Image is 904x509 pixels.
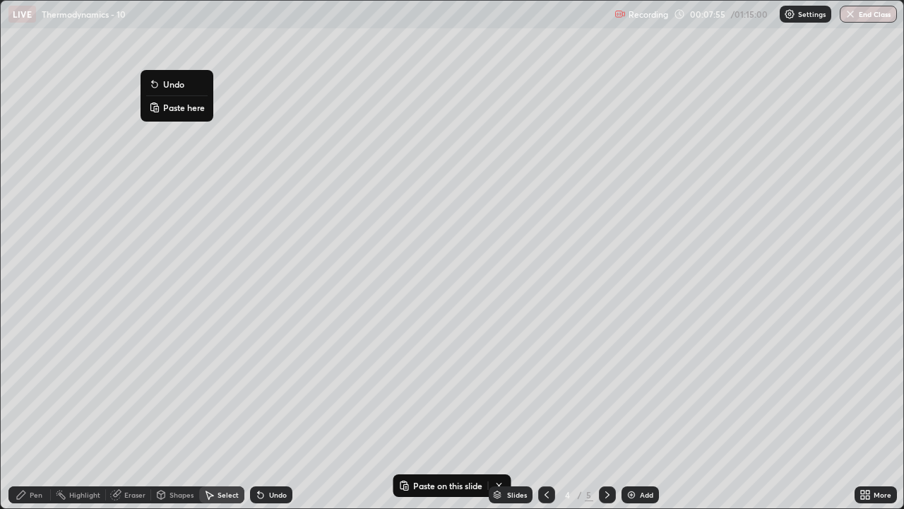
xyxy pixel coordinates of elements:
p: Paste here [163,102,205,113]
img: recording.375f2c34.svg [614,8,626,20]
p: Paste on this slide [413,480,482,491]
div: Eraser [124,491,145,498]
div: Add [640,491,653,498]
button: Paste on this slide [396,477,485,494]
div: More [874,491,891,498]
div: / [578,491,582,499]
div: Shapes [169,491,194,498]
div: Slides [507,491,527,498]
img: add-slide-button [626,489,637,501]
div: 4 [561,491,575,499]
p: Thermodynamics - 10 [42,8,126,20]
div: Pen [30,491,42,498]
p: Recording [629,9,668,20]
img: end-class-cross [845,8,856,20]
div: Highlight [69,491,100,498]
div: Undo [269,491,287,498]
img: class-settings-icons [784,8,795,20]
button: End Class [840,6,897,23]
button: Paste here [146,99,208,116]
div: Select [218,491,239,498]
p: Undo [163,78,184,90]
p: LIVE [13,8,32,20]
button: Undo [146,76,208,93]
p: Settings [798,11,826,18]
div: 5 [585,488,593,501]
